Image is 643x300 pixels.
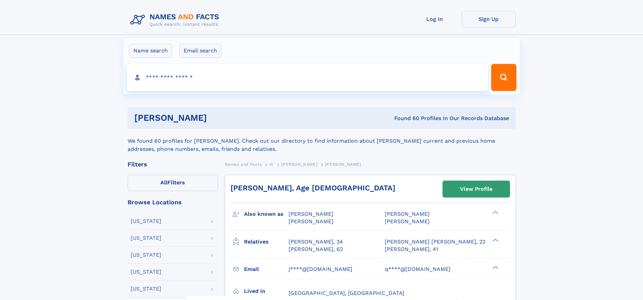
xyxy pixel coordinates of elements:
a: Names and Facts [225,160,262,168]
a: W [269,160,274,168]
div: Filters [128,161,218,167]
div: Found 60 Profiles In Our Records Database [300,115,509,122]
div: ❯ [491,210,499,215]
a: [PERSON_NAME], 41 [385,246,438,253]
input: search input [127,64,488,91]
h1: [PERSON_NAME] [134,114,301,122]
label: Name search [129,44,172,58]
div: View Profile [460,181,492,197]
div: [US_STATE] [131,235,161,241]
h3: Relatives [244,236,289,248]
span: [PERSON_NAME] [385,218,430,225]
a: [PERSON_NAME], Age [DEMOGRAPHIC_DATA] [231,184,395,192]
button: Search Button [491,64,516,91]
a: Sign Up [462,11,516,27]
a: [PERSON_NAME] [PERSON_NAME], 22 [385,238,485,246]
span: [PERSON_NAME] [385,211,430,217]
a: Log In [408,11,462,27]
h3: Email [244,263,289,275]
span: W [269,162,274,167]
h3: Also known as [244,208,289,220]
span: [PERSON_NAME] [289,218,333,225]
div: ❯ [491,265,499,270]
img: Logo Names and Facts [128,11,225,29]
div: Browse Locations [128,199,218,205]
span: [PERSON_NAME] [325,162,361,167]
a: [PERSON_NAME], 62 [289,246,343,253]
a: [PERSON_NAME], 34 [289,238,343,246]
div: ❯ [491,238,499,242]
span: All [160,179,167,186]
span: [GEOGRAPHIC_DATA], [GEOGRAPHIC_DATA] [289,290,404,296]
label: Email search [179,44,221,58]
span: [PERSON_NAME] [289,211,333,217]
div: We found 60 profiles for [PERSON_NAME]. Check out our directory to find information about [PERSON... [128,129,516,153]
label: Filters [128,175,218,191]
div: [US_STATE] [131,269,161,275]
span: [PERSON_NAME] [281,162,317,167]
h3: Lived in [244,285,289,297]
div: [US_STATE] [131,286,161,292]
div: [US_STATE] [131,218,161,224]
a: View Profile [443,181,510,197]
div: [US_STATE] [131,252,161,258]
a: [PERSON_NAME] [281,160,317,168]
